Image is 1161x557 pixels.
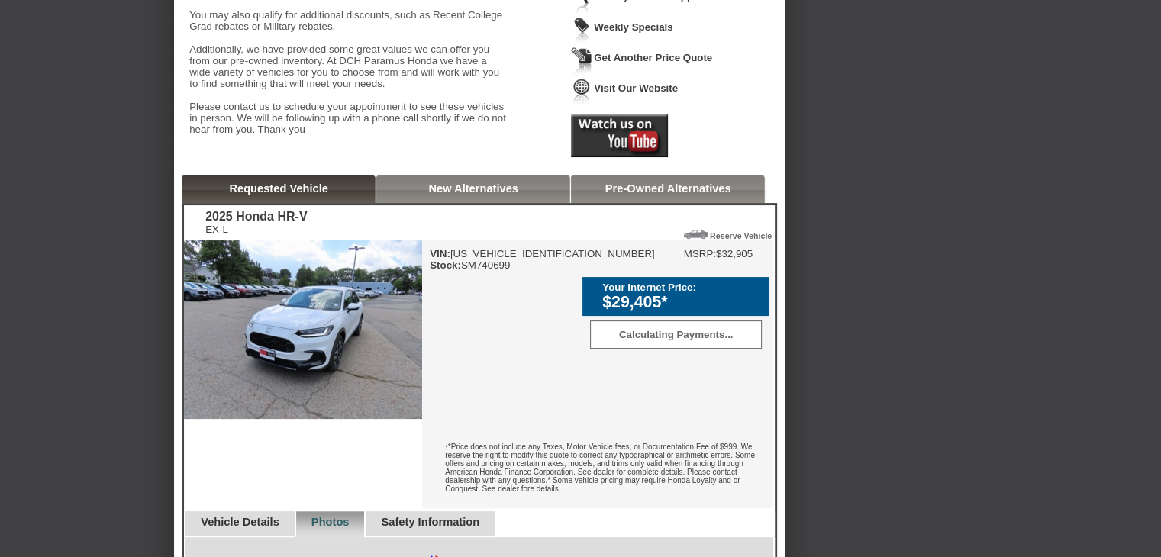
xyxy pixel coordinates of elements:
a: Pre-Owned Alternatives [605,182,731,195]
a: Safety Information [381,516,479,528]
a: Visit Our Website [594,82,678,94]
div: $29,405* [602,293,761,312]
div: 2025 Honda HR-V [205,210,307,224]
font: *Price does not include any Taxes, Motor Vehicle fees, or Documentation Fee of $999. We reserve t... [445,443,755,493]
div: [US_VEHICLE_IDENTIFICATION_NUMBER] SM740699 [430,248,655,271]
img: Icon_GetQuote.png [571,47,592,76]
a: Weekly Specials [594,21,672,33]
img: 2025 Honda HR-V [184,240,422,419]
a: Get Another Price Quote [594,52,712,63]
a: Photos [311,516,350,528]
img: Icon_WeeklySpecials.png [571,17,592,45]
b: VIN: [430,248,450,259]
td: MSRP: [684,248,716,259]
div: Your Internet Price: [602,282,761,293]
div: EX-L [205,224,307,235]
img: Icon_Youtube2.png [571,114,668,157]
a: Reserve Vehicle [710,231,772,240]
td: $32,905 [716,248,753,259]
img: Icon_VisitWebsite.png [571,78,592,106]
img: Icon_ReserveVehicleCar.png [684,230,708,239]
b: Stock: [430,259,461,271]
a: Requested Vehicle [229,182,328,195]
a: Vehicle Details [201,516,279,528]
div: Calculating Payments... [590,320,762,349]
a: New Alternatives [428,182,518,195]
